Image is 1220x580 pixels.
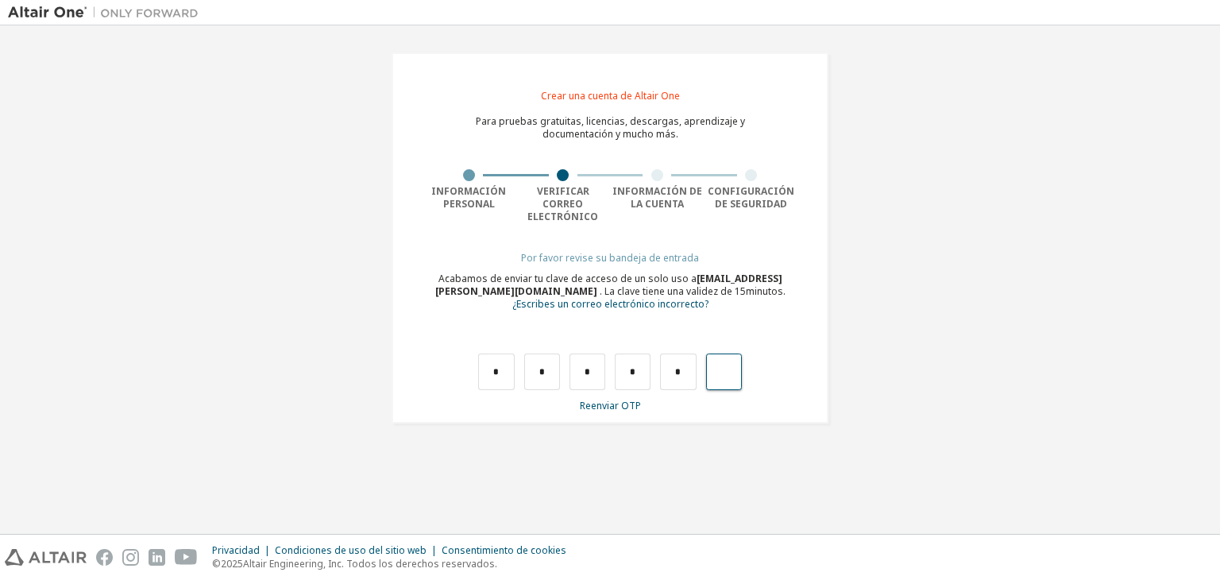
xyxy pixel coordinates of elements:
[600,284,732,298] font: . La clave tiene una validez de
[542,127,678,141] font: documentación y mucho más.
[8,5,207,21] img: Altair Uno
[512,297,708,311] font: ¿Escribes un correo electrónico incorrecto?
[735,284,746,298] font: 15
[512,300,708,310] a: Regresar al formulario de registro
[521,251,699,265] font: Por favor revise su bandeja de entrada
[527,184,598,223] font: Verificar correo electrónico
[442,543,566,557] font: Consentimiento de cookies
[212,557,221,570] font: ©
[438,272,697,285] font: Acabamos de enviar tu clave de acceso de un solo uso a
[580,399,641,412] font: Reenviar OTP
[708,184,794,211] font: Configuración de seguridad
[212,543,260,557] font: Privacidad
[275,543,427,557] font: Condiciones de uso del sitio web
[612,184,702,211] font: Información de la cuenta
[243,557,497,570] font: Altair Engineering, Inc. Todos los derechos reservados.
[175,549,198,566] img: youtube.svg
[541,89,680,102] font: Crear una cuenta de Altair One
[149,549,165,566] img: linkedin.svg
[221,557,243,570] font: 2025
[5,549,87,566] img: altair_logo.svg
[96,549,113,566] img: facebook.svg
[431,184,506,211] font: Información personal
[476,114,745,128] font: Para pruebas gratuitas, licencias, descargas, aprendizaje y
[122,549,139,566] img: instagram.svg
[435,272,782,298] font: [EMAIL_ADDRESS][PERSON_NAME][DOMAIN_NAME]
[746,284,786,298] font: minutos.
